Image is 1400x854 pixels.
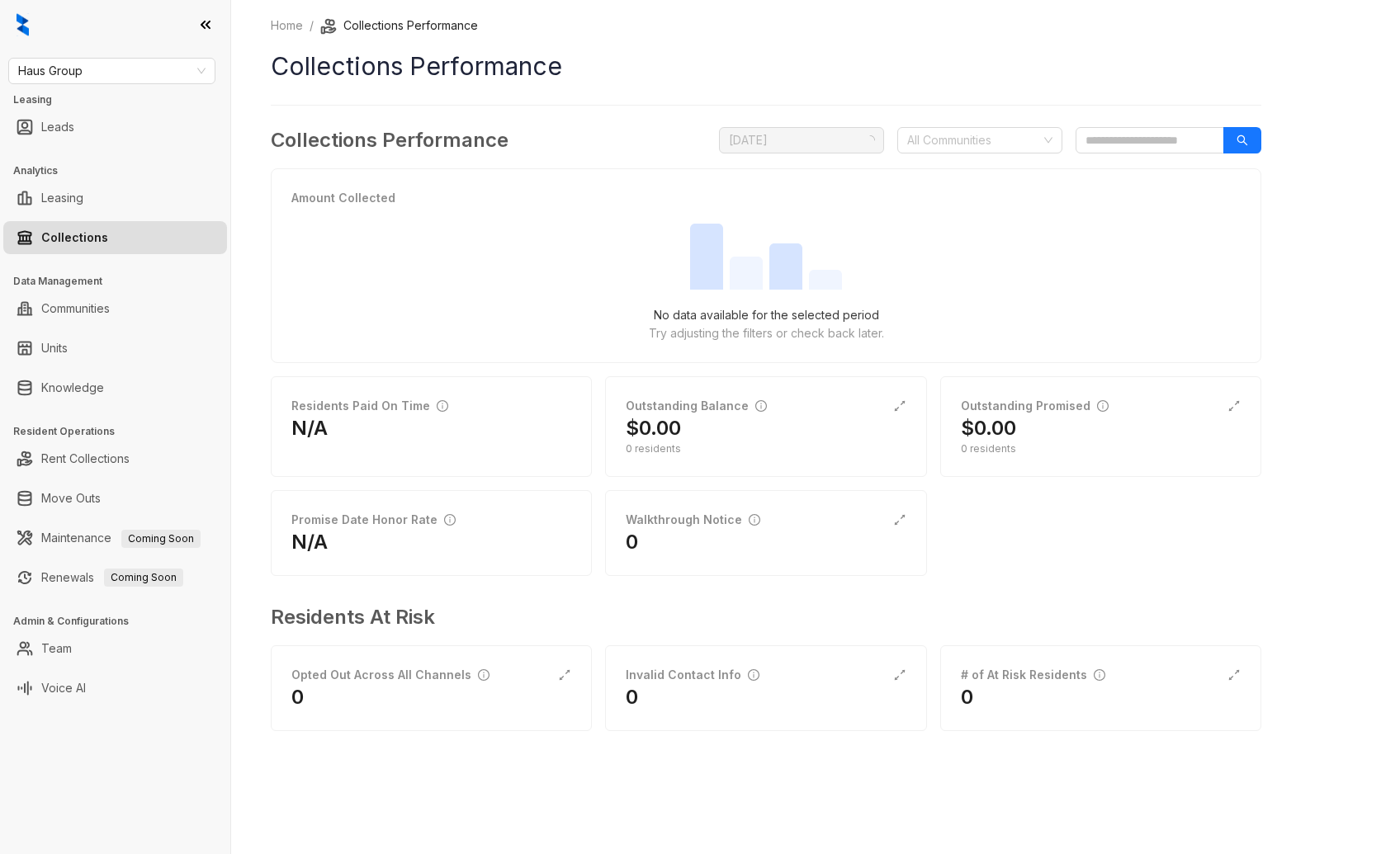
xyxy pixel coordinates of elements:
li: Leasing [3,182,227,215]
li: Team [3,632,227,665]
span: search [1237,134,1248,146]
li: Maintenance [3,521,227,554]
span: info-circle [1097,400,1109,412]
h3: Residents At Risk [271,602,1248,632]
h1: Collections Performance [271,48,1261,85]
strong: Amount Collected [291,191,395,205]
h2: 0 [961,684,973,710]
h2: N/A [291,415,328,441]
span: expand-alt [893,513,906,526]
span: expand-alt [893,668,906,682]
a: Voice AI [41,672,86,705]
h3: Resident Operations [13,424,230,439]
div: Promise Date Honor Rate [291,511,456,529]
h3: Collections Performance [271,125,508,155]
li: Renewals [3,561,227,594]
li: Collections [3,221,227,254]
a: Units [41,332,68,365]
span: expand-alt [893,399,906,413]
span: info-circle [478,669,490,681]
li: Move Outs [3,482,227,515]
h2: N/A [291,529,328,555]
div: 0 residents [626,441,906,456]
div: # of At Risk Residents [961,666,1105,684]
li: Knowledge [3,371,227,404]
span: info-circle [749,514,760,526]
div: Outstanding Promised [961,397,1109,415]
a: RenewalsComing Soon [41,561,183,594]
a: Communities [41,292,110,325]
h2: 0 [626,529,638,555]
span: info-circle [437,400,448,412]
h2: $0.00 [626,415,681,441]
a: Leasing [41,182,83,215]
span: info-circle [748,669,759,681]
h3: Analytics [13,163,230,178]
span: info-circle [1094,669,1105,681]
li: Communities [3,292,227,325]
h2: 0 [291,684,304,710]
div: Outstanding Balance [626,397,767,415]
h3: Leasing [13,92,230,107]
span: September 2025 [729,128,874,153]
p: No data available for the selected period [654,306,879,324]
span: expand-alt [1227,668,1241,682]
li: Units [3,332,227,365]
a: Knowledge [41,371,104,404]
h3: Admin & Configurations [13,614,230,629]
li: Voice AI [3,672,227,705]
div: Walkthrough Notice [626,511,760,529]
div: Residents Paid On Time [291,397,448,415]
li: Rent Collections [3,442,227,475]
a: Move Outs [41,482,101,515]
h3: Data Management [13,274,230,289]
a: Team [41,632,72,665]
li: Collections Performance [320,17,478,35]
span: Haus Group [18,59,206,83]
p: Try adjusting the filters or check back later. [649,324,884,342]
span: info-circle [755,400,767,412]
div: Invalid Contact Info [626,666,759,684]
div: 0 residents [961,441,1241,456]
a: Home [267,17,306,35]
a: Rent Collections [41,442,130,475]
h2: 0 [626,684,638,710]
div: Opted Out Across All Channels [291,666,490,684]
span: expand-alt [1227,399,1241,413]
span: loading [863,134,876,147]
img: logo [17,13,29,36]
span: expand-alt [558,668,571,682]
li: Leads [3,111,227,144]
span: Coming Soon [121,530,201,548]
li: / [310,17,314,35]
h2: $0.00 [961,415,1016,441]
a: Leads [41,111,74,144]
a: Collections [41,221,108,254]
span: Coming Soon [104,569,183,587]
span: info-circle [444,514,456,526]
